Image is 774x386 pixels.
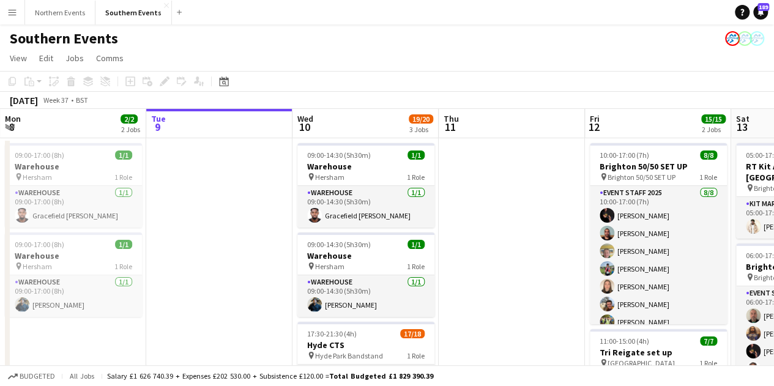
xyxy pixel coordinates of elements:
button: Northern Events [25,1,95,24]
span: Edit [39,53,53,64]
a: Edit [34,50,58,66]
span: 1 Role [699,358,717,368]
span: Comms [96,53,124,64]
app-user-avatar: RunThrough Events [750,31,764,46]
app-user-avatar: RunThrough Events [737,31,752,46]
app-job-card: 09:00-14:30 (5h30m)1/1Warehouse Hersham1 RoleWarehouse1/109:00-14:30 (5h30m)[PERSON_NAME] [297,232,434,317]
app-card-role: Warehouse1/109:00-14:30 (5h30m)Gracefield [PERSON_NAME] [297,186,434,228]
span: 17/18 [400,329,425,338]
span: 13 [734,120,750,134]
span: Budgeted [20,372,55,380]
app-card-role: Warehouse1/109:00-17:00 (8h)Gracefield [PERSON_NAME] [5,186,142,228]
a: Comms [91,50,128,66]
span: 09:00-17:00 (8h) [15,240,64,249]
span: Hersham [23,262,52,271]
div: Salary £1 626 740.39 + Expenses £202 530.00 + Subsistence £120.00 = [107,371,433,380]
app-job-card: 10:00-17:00 (7h)8/8Brighton 50/50 SET UP Brighton 50/50 SET UP1 RoleEvent Staff 20258/810:00-17:0... [590,143,727,324]
span: 8 [3,120,21,134]
a: Jobs [61,50,89,66]
span: 1/1 [115,240,132,249]
h3: Tri Reigate set up [590,347,727,358]
span: 11 [442,120,459,134]
span: View [10,53,27,64]
div: 2 Jobs [121,125,140,134]
span: 09:00-17:00 (8h) [15,150,64,160]
span: Wed [297,113,313,124]
span: 1 Role [407,173,425,182]
span: Mon [5,113,21,124]
span: Hersham [315,173,344,182]
app-job-card: 09:00-17:00 (8h)1/1Warehouse Hersham1 RoleWarehouse1/109:00-17:00 (8h)Gracefield [PERSON_NAME] [5,143,142,228]
h3: Warehouse [5,161,142,172]
span: 1 Role [407,262,425,271]
a: 189 [753,5,768,20]
span: 09:00-14:30 (5h30m) [307,150,371,160]
span: 17:30-21:30 (4h) [307,329,357,338]
div: BST [76,95,88,105]
div: 3 Jobs [409,125,433,134]
span: Tue [151,113,166,124]
h3: Warehouse [5,250,142,261]
span: 1/1 [407,150,425,160]
span: 10 [296,120,313,134]
app-user-avatar: RunThrough Events [725,31,740,46]
h3: Hyde CTS [297,340,434,351]
h3: Warehouse [297,161,434,172]
span: 19/20 [409,114,433,124]
span: 10:00-17:00 (7h) [600,150,649,160]
div: 2 Jobs [702,125,725,134]
span: Hersham [315,262,344,271]
h3: Warehouse [297,250,434,261]
span: 09:00-14:30 (5h30m) [307,240,371,249]
a: View [5,50,32,66]
app-job-card: 09:00-14:30 (5h30m)1/1Warehouse Hersham1 RoleWarehouse1/109:00-14:30 (5h30m)Gracefield [PERSON_NAME] [297,143,434,228]
span: 189 [757,3,769,11]
app-card-role: Event Staff 20258/810:00-17:00 (7h)[PERSON_NAME][PERSON_NAME][PERSON_NAME][PERSON_NAME][PERSON_NA... [590,186,727,352]
app-job-card: 09:00-17:00 (8h)1/1Warehouse Hersham1 RoleWarehouse1/109:00-17:00 (8h)[PERSON_NAME] [5,232,142,317]
span: 1 Role [114,262,132,271]
span: 15/15 [701,114,726,124]
span: All jobs [67,371,97,380]
h1: Southern Events [10,29,118,48]
span: 7/7 [700,336,717,346]
span: Thu [444,113,459,124]
button: Southern Events [95,1,172,24]
span: Jobs [65,53,84,64]
span: Brighton 50/50 SET UP [608,173,675,182]
span: 12 [588,120,600,134]
span: [GEOGRAPHIC_DATA] [608,358,675,368]
span: 2/2 [121,114,138,124]
span: 1/1 [407,240,425,249]
span: Sat [736,113,750,124]
span: 1 Role [699,173,717,182]
span: Fri [590,113,600,124]
app-card-role: Warehouse1/109:00-14:30 (5h30m)[PERSON_NAME] [297,275,434,317]
span: 1 Role [114,173,132,182]
h3: Brighton 50/50 SET UP [590,161,727,172]
span: 9 [149,120,166,134]
span: 8/8 [700,150,717,160]
span: Total Budgeted £1 829 390.39 [329,371,433,380]
span: 1 Role [407,351,425,360]
span: Hyde Park Bandstand [315,351,383,360]
div: [DATE] [10,94,38,106]
span: 1/1 [115,150,132,160]
button: Budgeted [6,369,57,383]
app-card-role: Warehouse1/109:00-17:00 (8h)[PERSON_NAME] [5,275,142,317]
span: Hersham [23,173,52,182]
span: 11:00-15:00 (4h) [600,336,649,346]
span: Week 37 [40,95,71,105]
